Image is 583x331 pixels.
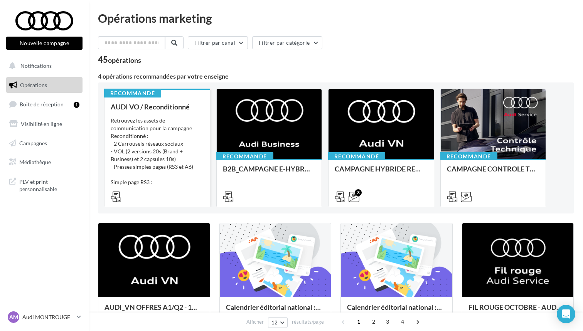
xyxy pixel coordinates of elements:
[352,316,365,328] span: 1
[19,159,51,165] span: Médiathèque
[108,57,141,64] div: opérations
[335,165,428,180] div: CAMPAGNE HYBRIDE RECHARGEABLE
[9,313,18,321] span: AM
[74,102,79,108] div: 1
[20,101,64,108] span: Boîte de réception
[5,77,84,93] a: Opérations
[440,152,497,161] div: Recommandé
[216,152,273,161] div: Recommandé
[268,317,288,328] button: 12
[223,165,316,180] div: B2B_CAMPAGNE E-HYBRID OCTOBRE
[246,318,264,326] span: Afficher
[6,37,83,50] button: Nouvelle campagne
[20,82,47,88] span: Opérations
[5,116,84,132] a: Visibilité en ligne
[98,12,574,24] div: Opérations marketing
[328,152,385,161] div: Recommandé
[6,310,83,324] a: AM Audi MONTROUGE
[5,58,81,74] button: Notifications
[5,135,84,151] a: Campagnes
[104,303,204,319] div: AUDI_VN OFFRES A1/Q2 - 10 au 31 octobre
[381,316,394,328] span: 3
[98,55,141,64] div: 45
[347,303,446,319] div: Calendrier éditorial national : semaine du 29.09 au 05.10
[396,316,409,328] span: 4
[22,313,74,321] p: Audi MONTROUGE
[355,189,362,196] div: 3
[5,96,84,113] a: Boîte de réception1
[5,154,84,170] a: Médiathèque
[292,318,324,326] span: résultats/page
[468,303,568,319] div: FIL ROUGE OCTOBRE - AUDI SERVICE
[557,305,575,323] div: Open Intercom Messenger
[98,73,574,79] div: 4 opérations recommandées par votre enseigne
[19,139,47,146] span: Campagnes
[19,176,79,193] span: PLV et print personnalisable
[104,89,161,97] div: Recommandé
[271,319,278,326] span: 12
[447,165,540,180] div: CAMPAGNE CONTROLE TECHNIQUE 25€ OCTOBRE
[252,36,322,49] button: Filtrer par catégorie
[188,36,248,49] button: Filtrer par canal
[21,121,62,127] span: Visibilité en ligne
[111,117,204,194] div: Retrouvez les assets de communication pour la campagne Reconditionné : - 2 Carrousels réseaux soc...
[367,316,380,328] span: 2
[5,173,84,196] a: PLV et print personnalisable
[111,103,204,111] div: AUDI VO / Reconditionné
[20,62,52,69] span: Notifications
[226,303,325,319] div: Calendrier éditorial national : semaine du 06.10 au 12.10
